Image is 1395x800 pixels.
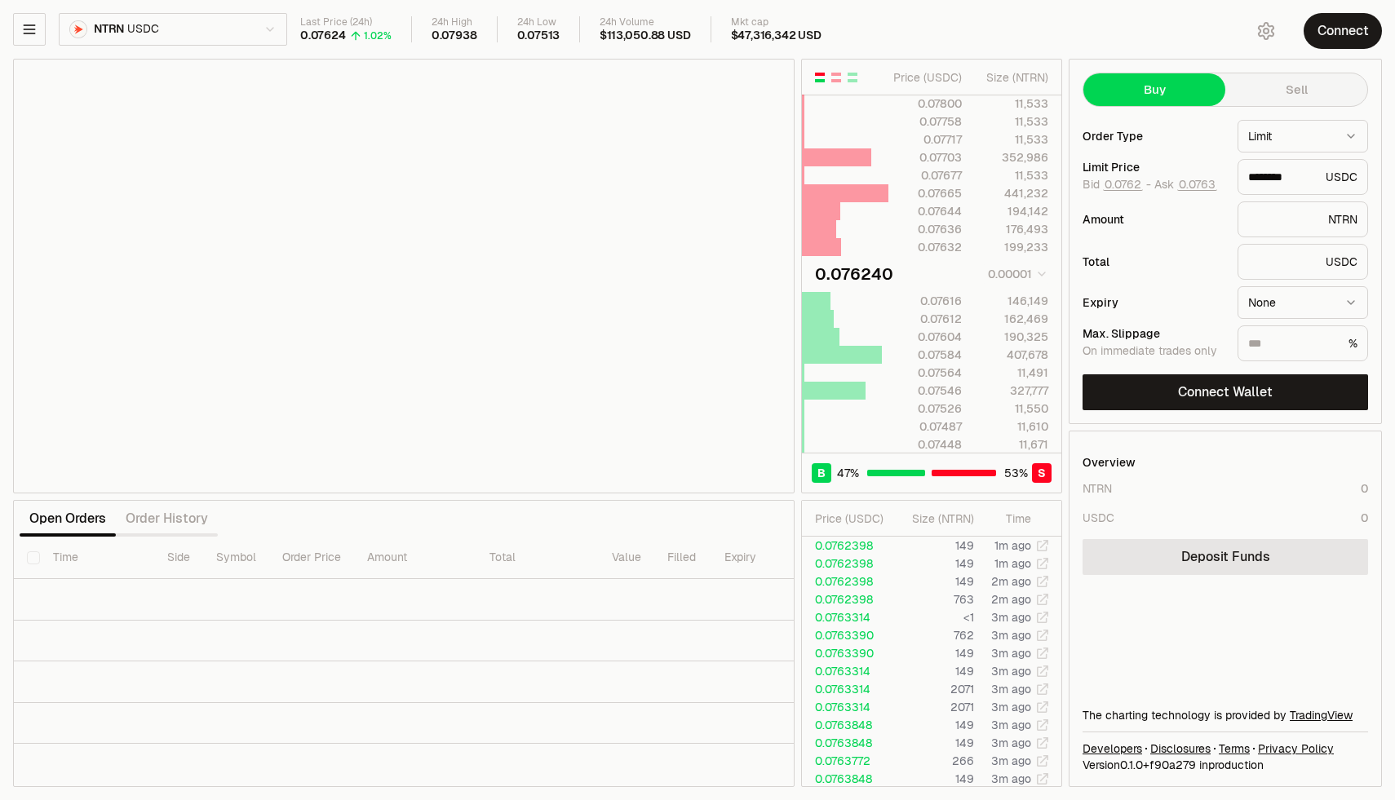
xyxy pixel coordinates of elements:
[802,734,892,752] td: 0.0763848
[991,574,1031,589] time: 2m ago
[802,716,892,734] td: 0.0763848
[476,537,599,579] th: Total
[599,537,654,579] th: Value
[976,400,1048,417] div: 11,550
[889,95,962,112] div: 0.07800
[802,626,892,644] td: 0.0763390
[889,382,962,399] div: 0.07546
[600,29,690,43] div: $113,050.88 USD
[600,16,690,29] div: 24h Volume
[731,29,821,43] div: $47,316,342 USD
[1083,707,1368,723] div: The charting technology is provided by
[889,311,962,327] div: 0.07612
[40,537,154,579] th: Time
[813,71,826,84] button: Show Buy and Sell Orders
[14,60,794,493] iframe: Financial Chart
[991,736,1031,750] time: 3m ago
[892,608,975,626] td: <1
[517,29,560,43] div: 0.07513
[1083,757,1368,773] div: Version 0.1.0 + in production
[889,418,962,435] div: 0.07487
[892,572,975,590] td: 149
[802,644,892,662] td: 0.0763390
[889,69,962,86] div: Price ( USDC )
[1290,708,1353,723] a: TradingView
[1238,201,1368,237] div: NTRN
[994,538,1031,553] time: 1m ago
[1154,178,1217,192] span: Ask
[1083,344,1224,359] div: On immediate trades only
[892,716,975,734] td: 149
[1083,161,1224,173] div: Limit Price
[1238,120,1368,152] button: Limit
[889,221,962,237] div: 0.07636
[991,771,1031,786] time: 3m ago
[889,113,962,130] div: 0.07758
[1004,465,1028,481] span: 53 %
[1177,178,1217,191] button: 0.0763
[1083,256,1224,267] div: Total
[1083,214,1224,225] div: Amount
[815,510,891,527] div: Price ( USDC )
[1083,740,1142,757] a: Developers
[991,754,1031,768] time: 3m ago
[976,293,1048,309] div: 146,149
[154,537,203,579] th: Side
[892,734,975,752] td: 149
[889,167,962,183] div: 0.07677
[1083,454,1136,471] div: Overview
[1238,286,1368,319] button: None
[1238,325,1368,361] div: %
[802,680,892,698] td: 0.0763314
[1304,13,1382,49] button: Connect
[432,29,477,43] div: 0.07938
[988,510,1031,527] div: Time
[802,537,892,555] td: 0.0762398
[20,502,116,535] button: Open Orders
[983,264,1048,284] button: 0.00001
[976,239,1048,255] div: 199,233
[1219,740,1250,757] a: Terms
[802,698,892,716] td: 0.0763314
[1083,374,1368,410] button: Connect Wallet
[976,418,1048,435] div: 11,610
[837,465,859,481] span: 47 %
[731,16,821,29] div: Mkt cap
[892,626,975,644] td: 762
[1083,73,1225,106] button: Buy
[802,590,892,608] td: 0.0762398
[991,592,1031,607] time: 2m ago
[976,113,1048,130] div: 11,533
[1083,178,1151,192] span: Bid -
[1225,73,1367,106] button: Sell
[991,682,1031,696] time: 3m ago
[1083,328,1224,339] div: Max. Slippage
[70,21,86,38] img: NTRN Logo
[976,167,1048,183] div: 11,533
[892,752,975,770] td: 266
[976,365,1048,381] div: 11,491
[802,555,892,572] td: 0.0762398
[892,644,975,662] td: 149
[1083,510,1114,526] div: USDC
[976,436,1048,453] div: 11,671
[654,537,711,579] th: Filled
[991,700,1031,714] time: 3m ago
[300,29,346,43] div: 0.07624
[432,16,477,29] div: 24h High
[892,590,975,608] td: 763
[976,69,1048,86] div: Size ( NTRN )
[127,22,158,37] span: USDC
[976,149,1048,166] div: 352,986
[889,149,962,166] div: 0.07703
[1238,159,1368,195] div: USDC
[1361,480,1368,497] div: 0
[976,203,1048,219] div: 194,142
[269,537,354,579] th: Order Price
[1149,758,1196,772] span: f90a27969576fd5be9b9f463c4a11872d8166620
[1038,465,1046,481] span: S
[892,537,975,555] td: 149
[991,718,1031,732] time: 3m ago
[976,95,1048,112] div: 11,533
[889,203,962,219] div: 0.07644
